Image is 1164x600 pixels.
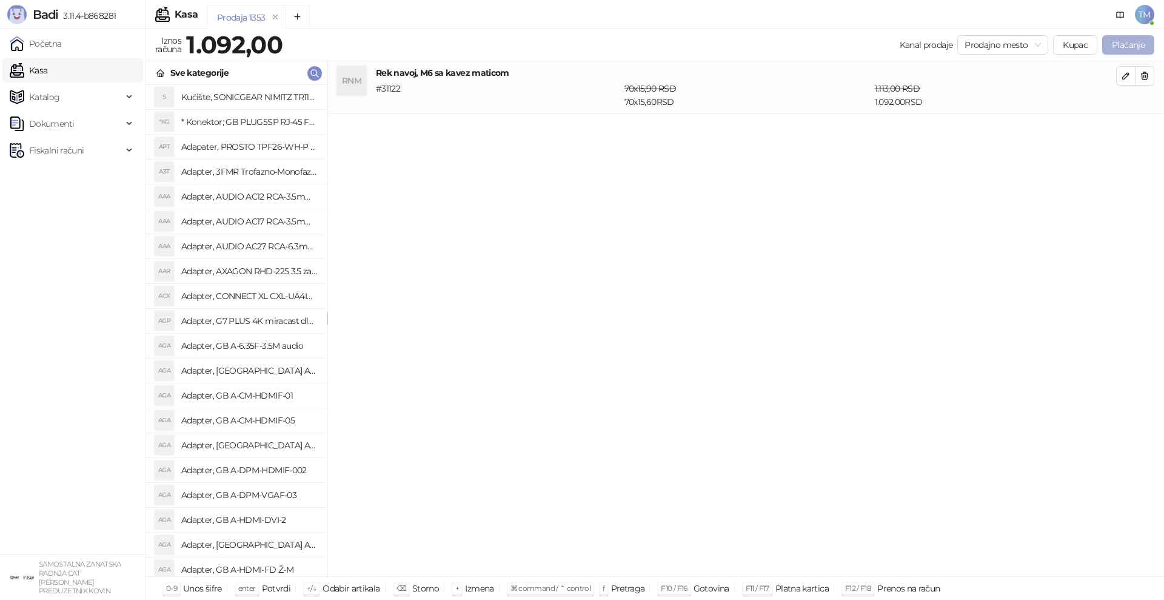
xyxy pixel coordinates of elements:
h4: Adapter, GB A-HDMI-FD Ž-M [181,560,317,579]
div: Prenos na račun [877,581,940,596]
div: AGP [155,311,174,331]
span: ↑/↓ [307,584,316,593]
span: ⌫ [396,584,406,593]
div: AGA [155,436,174,455]
div: AGA [155,510,174,530]
div: Gotovina [694,581,729,596]
a: Kasa [10,58,47,83]
h4: Adapter, CONNECT XL CXL-UA4IN1 putni univerzalni [181,286,317,306]
div: AGA [155,535,174,554]
span: F10 / F16 [661,584,687,593]
span: F11 / F17 [746,584,769,593]
div: AAR [155,261,174,281]
img: 64x64-companyLogo-ae27db6e-dfce-48a1-b68e-83471bd1bffd.png [10,565,34,590]
div: AGA [155,336,174,356]
span: TM [1135,5,1154,24]
h4: Adapter, AXAGON RHD-225 3.5 za 2x2.5 [181,261,317,281]
h4: Rek navoj, M6 sa kavez maticom [376,66,1116,79]
button: Kupac [1053,35,1097,55]
h4: Adapter, 3FMR Trofazno-Monofazni [181,162,317,181]
span: Dokumenti [29,112,74,136]
div: Prodaja 1353 [217,11,265,24]
button: remove [267,12,283,22]
div: AGA [155,460,174,480]
span: Fiskalni računi [29,138,84,163]
div: Potvrdi [262,581,291,596]
div: RNM [337,66,366,95]
div: S [155,87,174,107]
div: AGA [155,386,174,405]
h4: * Konektor; GB PLUG5SP RJ-45 FTP Kat.5 [181,112,317,132]
div: A3T [155,162,174,181]
h4: Adapter, [GEOGRAPHIC_DATA] A-HDMI-FC Ž-M [181,535,317,554]
div: 1.092,00 RSD [872,82,1119,109]
h4: Adapter, GB A-DPM-HDMIF-002 [181,460,317,480]
span: F12 / F18 [845,584,871,593]
div: ACX [155,286,174,306]
div: Platna kartica [775,581,829,596]
h4: Adapter, AUDIO AC12 RCA-3.5mm mono [181,187,317,206]
h4: Adapter, G7 PLUS 4K miracast dlna airplay za TV [181,311,317,331]
h4: Adapater, PROSTO TPF26-WH-P razdelnik [181,137,317,157]
div: AAA [155,237,174,256]
span: + [455,584,459,593]
div: AGA [155,560,174,579]
span: f [603,584,604,593]
div: AGA [155,411,174,430]
span: 1.113,00 RSD [875,83,920,94]
div: Sve kategorije [170,66,229,79]
h4: Adapter, [GEOGRAPHIC_DATA] A-AC-UKEU-001 UK na EU 7.5A [181,361,317,380]
div: Pretraga [611,581,645,596]
div: # 31122 [373,82,622,109]
small: SAMOSTALNA ZANATSKA RADNJA CAT [PERSON_NAME] PREDUZETNIK KOVIN [39,560,121,595]
div: AAA [155,212,174,231]
span: Prodajno mesto [965,36,1041,54]
div: APT [155,137,174,157]
span: 0-9 [166,584,177,593]
h4: Adapter, AUDIO AC27 RCA-6.3mm stereo [181,237,317,256]
h4: Adapter, AUDIO AC17 RCA-3.5mm stereo [181,212,317,231]
span: enter [238,584,256,593]
h4: Adapter, GB A-DPM-VGAF-03 [181,485,317,505]
div: grid [146,85,327,576]
span: ⌘ command / ⌃ control [510,584,591,593]
span: 3.11.4-b868281 [58,10,116,21]
h4: Adapter, GB A-HDMI-DVI-2 [181,510,317,530]
div: AGA [155,485,174,505]
button: Plaćanje [1102,35,1154,55]
div: Kanal prodaje [900,38,953,52]
strong: 1.092,00 [186,30,283,59]
a: Dokumentacija [1111,5,1130,24]
h4: Adapter, GB A-CM-HDMIF-05 [181,411,317,430]
a: Početna [10,32,62,56]
div: AGA [155,361,174,380]
h4: Adapter, GB A-6.35F-3.5M audio [181,336,317,356]
div: Kasa [175,10,198,19]
button: Add tab [286,5,310,29]
div: AAA [155,187,174,206]
img: Logo [7,5,27,24]
div: Odabir artikala [323,581,380,596]
div: Storno [412,581,439,596]
div: Unos šifre [183,581,222,596]
div: 70 x 15,60 RSD [622,82,872,109]
h4: Adapter, GB A-CM-HDMIF-01 [181,386,317,405]
span: Katalog [29,85,60,109]
div: Izmena [465,581,493,596]
span: Badi [33,7,58,22]
div: Iznos računa [153,33,184,57]
span: 70 x 15,90 RSD [624,83,676,94]
h4: Adapter, [GEOGRAPHIC_DATA] A-CMU3-LAN-05 hub [181,436,317,455]
h4: Kućište, SONICGEAR NIMITZ TR1100 belo BEZ napajanja [181,87,317,107]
